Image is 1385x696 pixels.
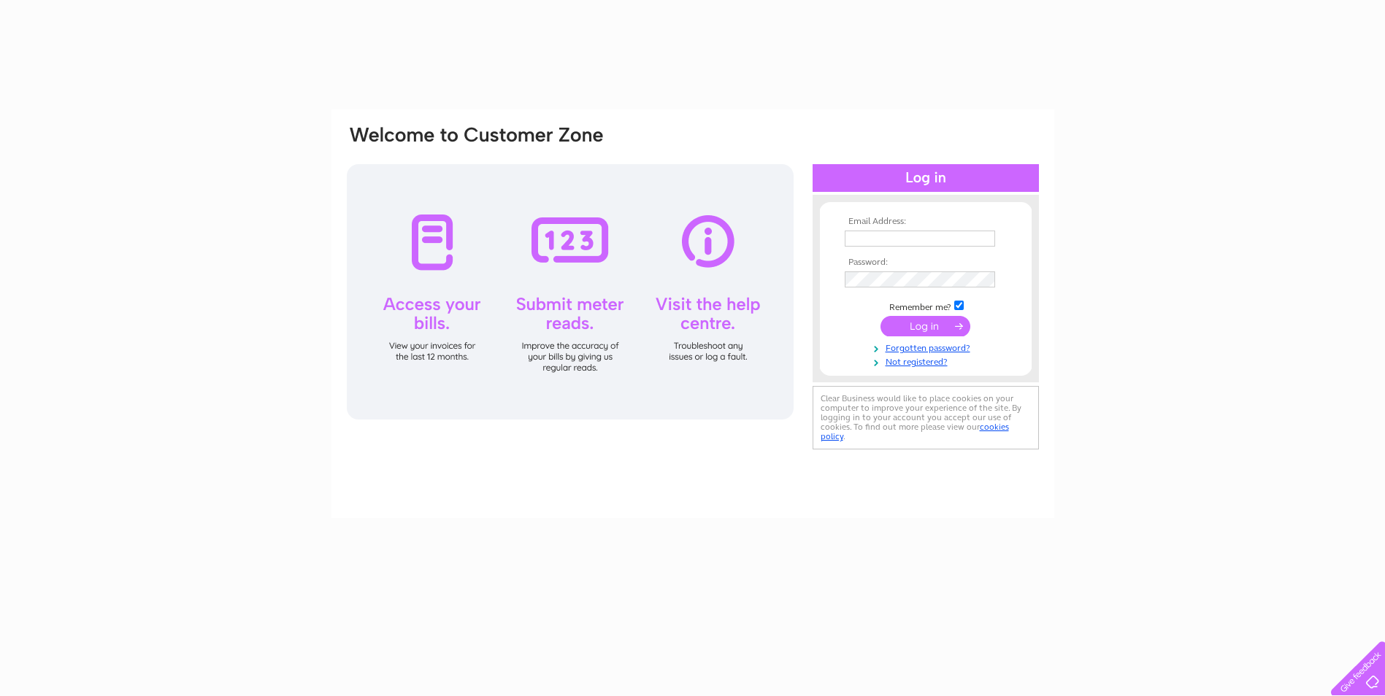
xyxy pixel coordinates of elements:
[821,422,1009,441] a: cookies policy
[841,258,1010,268] th: Password:
[841,298,1010,313] td: Remember me?
[813,386,1039,449] div: Clear Business would like to place cookies on your computer to improve your experience of the sit...
[841,217,1010,227] th: Email Address:
[881,316,970,336] input: Submit
[845,340,1010,354] a: Forgotten password?
[845,354,1010,368] a: Not registered?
